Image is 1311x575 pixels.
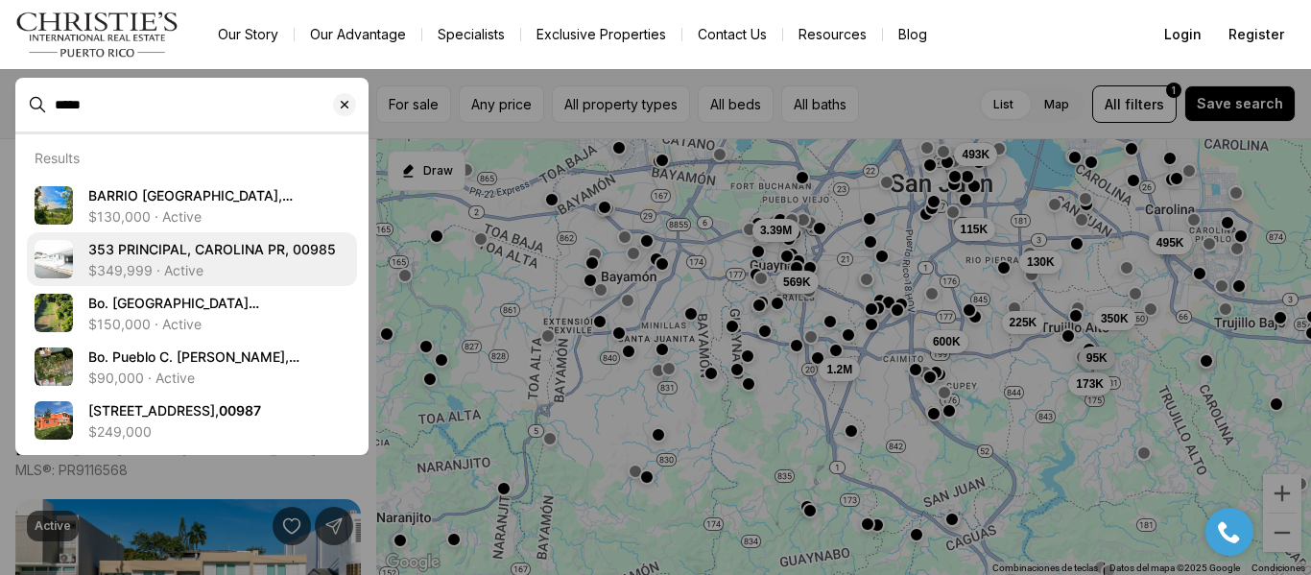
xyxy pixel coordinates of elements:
[1153,15,1213,54] button: Login
[682,21,782,48] button: Contact Us
[295,21,421,48] a: Our Advantage
[27,286,357,340] a: View details: Bo. Carruzo SECTOR LAS FLORES
[1228,27,1284,42] span: Register
[521,21,681,48] a: Exclusive Properties
[203,21,294,48] a: Our Story
[88,348,299,384] span: Bo. Pueblo C. [PERSON_NAME], CAROLINA PR, 00985
[27,340,357,394] a: View details: Bo. Pueblo C. PEDRO ARZUAGA
[88,371,195,386] p: $90,000 · Active
[27,232,357,286] a: View details: 353 PRINCIPAL
[88,263,203,278] p: $349,999 · Active
[88,209,202,225] p: $130,000 · Active
[35,150,80,166] p: Results
[27,179,357,232] a: View details: BARRIO CACAO
[422,21,520,48] a: Specialists
[783,21,882,48] a: Resources
[88,402,261,419] span: [STREET_ADDRESS],
[88,187,293,223] span: BARRIO [GEOGRAPHIC_DATA], [GEOGRAPHIC_DATA],
[15,12,179,58] img: logo
[1164,27,1202,42] span: Login
[88,317,202,332] p: $150,000 · Active
[27,394,357,447] a: View details: Lot 49 7TH STREET, SAINT JUST WD
[88,295,271,349] span: Bo. [GEOGRAPHIC_DATA][PERSON_NAME], [GEOGRAPHIC_DATA],
[333,79,368,131] button: Clear search input
[219,402,261,419] b: 00987
[1217,15,1296,54] button: Register
[88,241,336,257] span: 353 PRINCIPAL, CAROLINA PR, 00985
[883,21,942,48] a: Blog
[88,424,152,440] p: $249,000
